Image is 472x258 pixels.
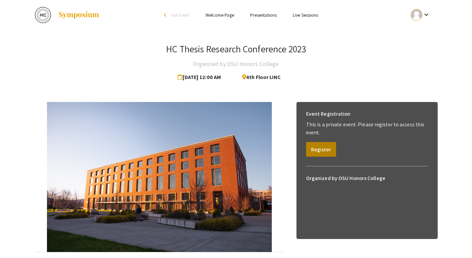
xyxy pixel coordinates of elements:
span: [DATE] 12:00 AM [178,71,224,84]
p: This is a private event. Please register to access this event. [306,121,428,137]
iframe: Chat [5,228,28,253]
div: arrow_back_ios [164,13,168,17]
span: 4th Floor LINC [237,71,281,84]
span: Exit Event [171,12,190,18]
h6: Organized by OSU Honors College [306,172,428,185]
img: Symposium by ForagerOne [58,11,100,19]
h4: Organized by OSU Honors College [193,57,278,71]
a: Presentations [250,12,277,18]
a: Welcome Page [206,12,234,18]
button: Register [306,142,336,157]
img: 55508214-216c-4d3b-ba04-01cff30f73e0.jpg [47,102,272,252]
a: HC Thesis Research Conference 2023 [35,7,100,23]
img: HC Thesis Research Conference 2023 [35,7,51,23]
h3: HC Thesis Research Conference 2023 [166,43,306,55]
mat-icon: Expand account dropdown [422,11,430,19]
button: Expand account dropdown [404,7,437,22]
h6: Event Registration [306,107,351,121]
a: Live Sessions [293,12,318,18]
